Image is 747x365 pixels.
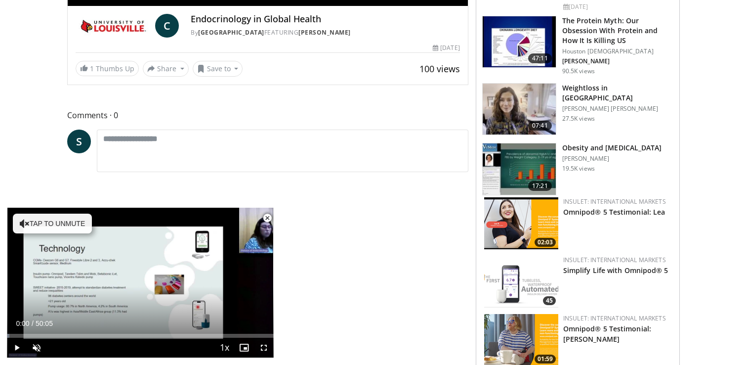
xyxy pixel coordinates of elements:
[198,28,264,37] a: [GEOGRAPHIC_DATA]
[528,121,552,131] span: 07:41
[484,197,558,249] a: 02:03
[563,314,666,322] a: Insulet: International Markets
[67,130,91,153] a: S
[482,83,673,136] a: 07:41 Weightloss in [GEOGRAPHIC_DATA] [PERSON_NAME] [PERSON_NAME] 27.5K views
[7,338,27,358] button: Play
[484,256,558,308] img: f4bac35f-2703-40d6-a70d-02c4a6bd0abe.png.150x105_q85_crop-smart_upscale.png
[419,63,460,75] span: 100 views
[76,14,151,38] img: University of Louisville
[562,105,673,113] p: [PERSON_NAME] [PERSON_NAME]
[254,338,274,358] button: Fullscreen
[563,266,668,275] a: Simplify Life with Omnipod® 5
[535,238,556,247] span: 02:03
[7,208,274,358] video-js: Video Player
[193,61,243,77] button: Save to
[484,256,558,308] a: 45
[562,155,662,163] p: [PERSON_NAME]
[563,2,671,11] div: [DATE]
[155,14,179,38] a: C
[32,319,34,327] span: /
[7,334,274,338] div: Progress Bar
[482,143,673,195] a: 17:21 Obesity and [MEDICAL_DATA] [PERSON_NAME] 19.5K views
[67,109,468,122] span: Comments 0
[563,207,665,217] a: Omnipod® 5 Testimonial: Lea
[528,53,552,63] span: 47:11
[298,28,351,37] a: [PERSON_NAME]
[535,355,556,364] span: 01:59
[13,214,92,233] button: Tap to unmute
[76,61,139,76] a: 1 Thumbs Up
[563,324,651,344] a: Omnipod® 5 Testimonial: [PERSON_NAME]
[562,165,595,173] p: 19.5K views
[562,67,595,75] p: 90.5K views
[191,28,459,37] div: By FEATURING
[562,83,673,103] h3: Weightloss in [GEOGRAPHIC_DATA]
[36,319,53,327] span: 50:05
[27,338,46,358] button: Unmute
[562,47,673,55] p: Houston [DEMOGRAPHIC_DATA]
[483,143,556,195] img: 0df8ca06-75ef-4873-806f-abcb553c84b6.150x105_q85_crop-smart_upscale.jpg
[484,197,558,249] img: 85ac4157-e7e8-40bb-9454-b1e4c1845598.png.150x105_q85_crop-smart_upscale.png
[143,61,189,77] button: Share
[562,143,662,153] h3: Obesity and [MEDICAL_DATA]
[191,14,459,25] h4: Endocrinology in Global Health
[90,64,94,73] span: 1
[543,296,556,305] span: 45
[234,338,254,358] button: Enable picture-in-picture mode
[483,16,556,68] img: b7b8b05e-5021-418b-a89a-60a270e7cf82.150x105_q85_crop-smart_upscale.jpg
[562,16,673,46] h3: The Protein Myth: Our Obsession With Protein and How It Is Killing US
[16,319,29,327] span: 0:00
[482,16,673,75] a: 47:11 The Protein Myth: Our Obsession With Protein and How It Is Killing US Houston [DEMOGRAPHIC_...
[483,84,556,135] img: 9983fed1-7565-45be-8934-aef1103ce6e2.150x105_q85_crop-smart_upscale.jpg
[214,338,234,358] button: Playback Rate
[563,256,666,264] a: Insulet: International Markets
[257,208,277,228] button: Close
[562,115,595,123] p: 27.5K views
[563,197,666,206] a: Insulet: International Markets
[528,181,552,191] span: 17:21
[433,44,459,52] div: [DATE]
[562,57,673,65] p: [PERSON_NAME]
